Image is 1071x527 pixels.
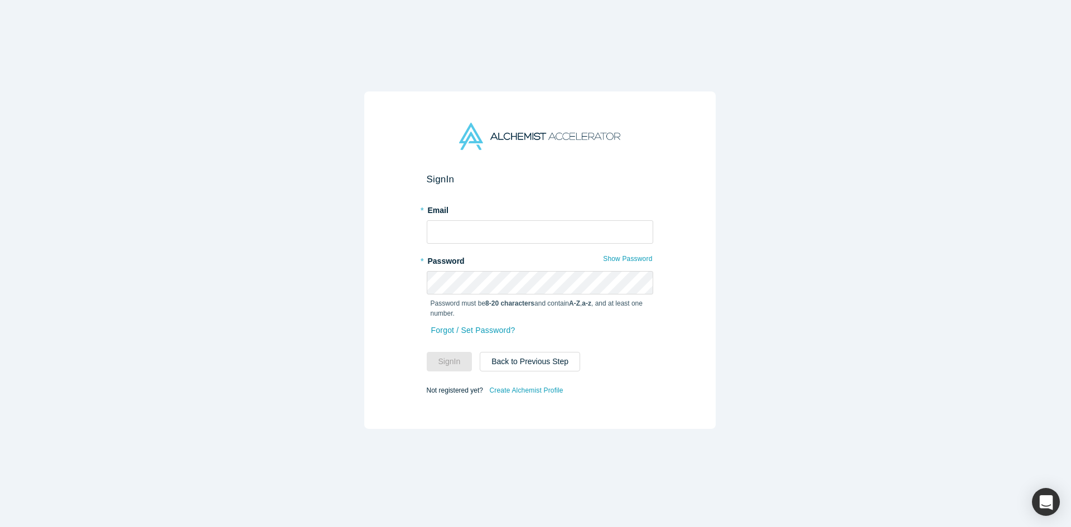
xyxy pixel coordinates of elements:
p: Password must be and contain , , and at least one number. [431,298,649,318]
img: Alchemist Accelerator Logo [459,123,620,150]
label: Email [427,201,653,216]
span: Not registered yet? [427,386,483,394]
h2: Sign In [427,173,653,185]
a: Create Alchemist Profile [489,383,563,398]
button: Show Password [602,252,653,266]
label: Password [427,252,653,267]
strong: 8-20 characters [485,299,534,307]
strong: a-z [582,299,591,307]
strong: A-Z [569,299,580,307]
button: SignIn [427,352,472,371]
button: Back to Previous Step [480,352,580,371]
a: Forgot / Set Password? [431,321,516,340]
